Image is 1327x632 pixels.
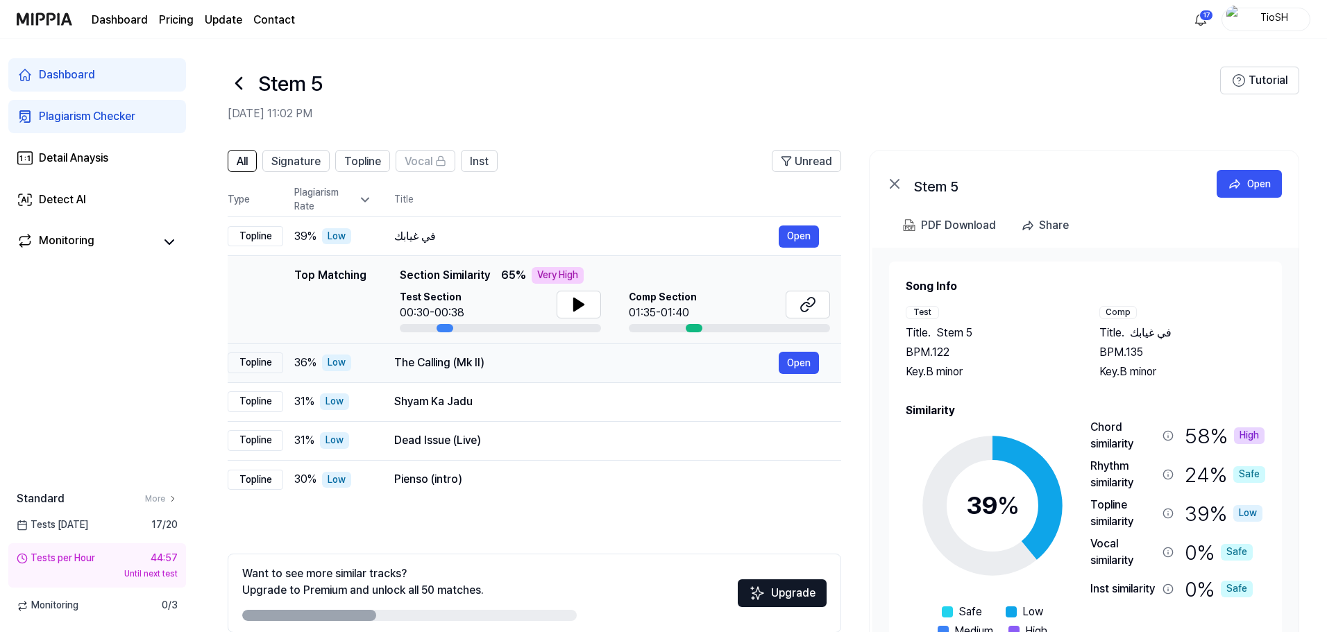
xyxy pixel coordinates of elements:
div: 39 [966,487,1020,524]
div: Key. B minor [1099,364,1265,380]
h1: Stem 5 [258,69,323,98]
div: The Calling (Mk II) [394,355,779,371]
div: Key. B minor [906,364,1072,380]
div: Shyam Ka Jadu [394,393,819,410]
button: Open [779,225,819,248]
span: 39 % [294,228,316,245]
div: Low [320,393,349,410]
h2: [DATE] 11:02 PM [228,105,1220,122]
button: Open [779,352,819,374]
span: Standard [17,490,65,507]
a: More [145,493,178,505]
span: 65 % [501,267,526,284]
div: Share [1039,216,1069,234]
div: Rhythm similarity [1090,458,1157,491]
th: Title [394,183,841,216]
div: Very High [532,267,584,284]
img: Sparkles [749,585,766,601]
div: في غيابك [394,228,779,245]
div: Dead Issue (Live) [394,432,819,449]
div: Dashboard [39,67,95,83]
button: Unread [772,150,841,172]
button: 알림17 [1190,8,1212,31]
div: 44:57 [151,552,178,565]
div: Safe [1221,544,1253,561]
div: Plagiarism Rate [294,186,372,213]
div: Topline [228,430,283,451]
button: Topline [335,150,390,172]
span: Comp Section [629,291,697,305]
span: Title . [1099,325,1124,341]
div: Low [1233,505,1262,522]
div: Topline [228,226,283,247]
span: Unread [795,153,832,170]
button: Signature [262,150,330,172]
div: Detail Anaysis [39,150,108,166]
span: Tests [DATE] [17,518,88,532]
div: Low [320,432,349,449]
button: profileTioSH [1222,8,1310,31]
a: Detect AI [8,183,186,216]
span: 17 / 20 [151,518,178,532]
div: Tests per Hour [17,552,95,565]
div: Topline [228,352,283,373]
div: 17 [1199,10,1213,21]
div: PDF Download [921,216,996,234]
div: Vocal similarity [1090,536,1157,569]
div: Chord similarity [1090,419,1157,452]
span: Stem 5 [936,325,972,341]
span: في غيابك [1130,325,1172,341]
span: 36 % [294,355,316,371]
a: Monitoring [17,232,155,252]
div: Topline [228,470,283,490]
span: 30 % [294,471,316,488]
button: Inst [461,150,498,172]
a: Update [205,12,242,28]
span: Section Similarity [400,267,490,284]
div: Plagiarism Checker [39,108,135,125]
div: Want to see more similar tracks? Upgrade to Premium and unlock all 50 matches. [242,565,484,599]
button: PDF Download [900,212,999,239]
button: Open [1217,170,1282,198]
span: Signature [271,153,321,170]
a: Dashboard [8,58,186,92]
button: Vocal [396,150,455,172]
div: BPM. 122 [906,344,1072,361]
div: Inst similarity [1090,581,1157,597]
span: Vocal [405,153,432,170]
div: 01:35-01:40 [629,305,697,321]
span: All [237,153,248,170]
a: Detail Anaysis [8,142,186,175]
div: Comp [1099,306,1137,319]
span: Topline [344,153,381,170]
span: Low [1022,604,1043,620]
div: Low [322,228,351,245]
a: SparklesUpgrade [738,591,827,604]
a: Plagiarism Checker [8,100,186,133]
span: Title . [906,325,931,341]
div: TioSH [1247,11,1301,26]
div: 58 % [1185,419,1265,452]
div: Until next test [17,568,178,580]
span: Inst [470,153,489,170]
span: Safe [958,604,982,620]
div: Topline similarity [1090,497,1157,530]
div: Test [906,306,939,319]
div: 00:30-00:38 [400,305,464,321]
span: Test Section [400,291,464,305]
img: 알림 [1192,11,1209,28]
div: 24 % [1185,458,1265,491]
div: Pienso (intro) [394,471,819,488]
div: Topline [228,391,283,412]
div: Monitoring [39,232,94,252]
span: Monitoring [17,599,78,613]
button: Upgrade [738,579,827,607]
a: Dashboard [92,12,148,28]
div: Detect AI [39,191,86,208]
div: Safe [1221,581,1253,597]
span: 31 % [294,393,314,410]
button: All [228,150,257,172]
h2: Song Info [906,278,1265,295]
